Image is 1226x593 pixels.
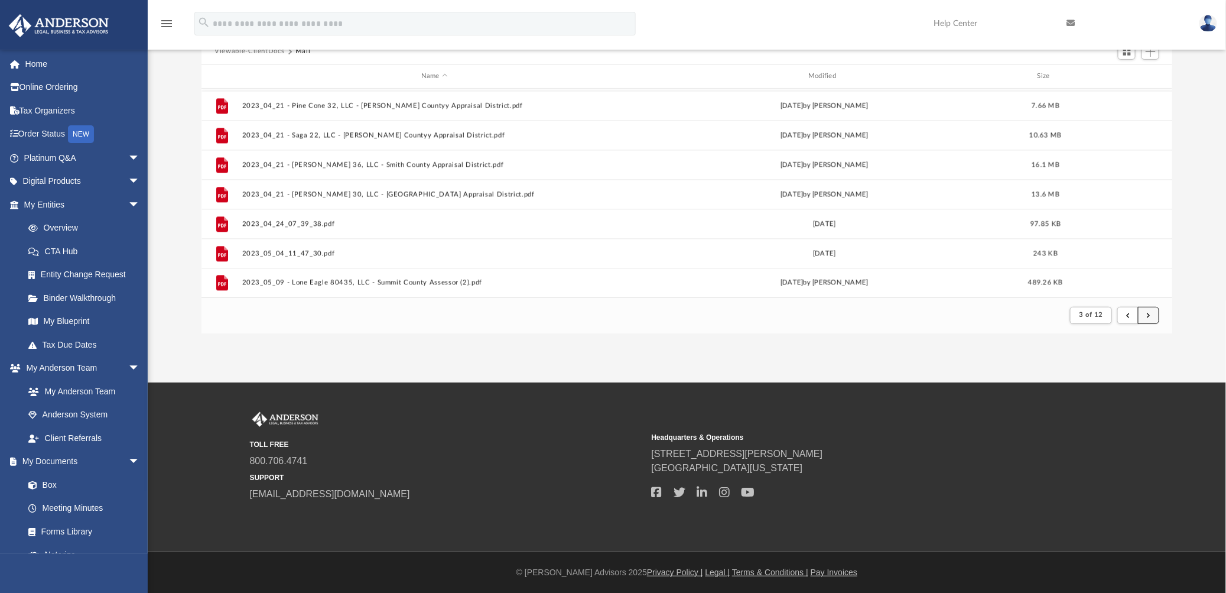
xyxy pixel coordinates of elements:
[8,76,158,99] a: Online Ordering
[17,380,146,403] a: My Anderson Team
[242,220,627,228] button: 2023_04_24_07_39_38.pdf
[652,432,1045,443] small: Headquarters & Operations
[17,497,152,520] a: Meeting Minutes
[1022,71,1069,82] div: Size
[1070,307,1112,323] button: 3 of 12
[250,456,308,466] a: 800.706.4741
[242,190,627,198] button: 2023_04_21 - [PERSON_NAME] 30, LLC - [GEOGRAPHIC_DATA] Appraisal District.pdf
[242,102,627,109] button: 2023_04_21 - Pine Cone 32, LLC - [PERSON_NAME] Countyy Appraisal District.pdf
[17,216,158,240] a: Overview
[1030,132,1062,138] span: 10.63 MB
[1075,71,1157,82] div: id
[632,71,1017,82] div: Modified
[250,472,643,483] small: SUPPORT
[17,473,146,497] a: Box
[242,161,627,168] button: 2023_04_21 - [PERSON_NAME] 36, LLC - Smith County Appraisal District.pdf
[8,99,158,122] a: Tax Organizers
[160,17,174,31] i: menu
[1079,312,1103,318] span: 3 of 12
[17,286,158,310] a: Binder Walkthrough
[242,131,627,139] button: 2023_04_21 - Saga 22, LLC - [PERSON_NAME] Countyy Appraisal District.pdf
[8,122,158,147] a: Order StatusNEW
[652,449,823,459] a: [STREET_ADDRESS][PERSON_NAME]
[732,568,808,577] a: Terms & Conditions |
[5,14,112,37] img: Anderson Advisors Platinum Portal
[647,568,703,577] a: Privacy Policy |
[128,170,152,194] span: arrow_drop_down
[8,450,152,474] a: My Documentsarrow_drop_down
[128,146,152,170] span: arrow_drop_down
[242,249,627,257] button: 2023_05_04_11_47_30.pdf
[1032,102,1059,109] span: 7.66 MB
[632,130,1017,141] div: [DATE] by [PERSON_NAME]
[8,146,158,170] a: Platinum Q&Aarrow_drop_down
[68,125,94,143] div: NEW
[207,71,236,82] div: id
[160,22,174,31] a: menu
[250,412,321,427] img: Anderson Advisors Platinum Portal
[128,357,152,381] span: arrow_drop_down
[17,403,152,427] a: Anderson System
[1032,161,1059,168] span: 16.1 MB
[17,263,158,287] a: Entity Change Request
[652,463,803,473] a: [GEOGRAPHIC_DATA][US_STATE]
[17,239,158,263] a: CTA Hub
[632,189,1017,200] div: [DATE] by [PERSON_NAME]
[17,310,152,333] a: My Blueprint
[197,16,210,29] i: search
[17,333,158,357] a: Tax Due Dates
[8,52,158,76] a: Home
[17,520,146,543] a: Forms Library
[1030,221,1061,227] span: 97.85 KB
[214,46,284,57] button: Viewable-ClientDocs
[705,568,730,577] a: Legal |
[17,426,152,450] a: Client Referrals
[632,101,1017,111] div: [DATE] by [PERSON_NAME]
[201,89,1172,297] div: grid
[295,46,311,57] button: Mail
[8,357,152,380] a: My Anderson Teamarrow_drop_down
[1118,43,1136,60] button: Switch to Grid View
[8,193,158,216] a: My Entitiesarrow_drop_down
[242,279,627,287] button: 2023_05_09 - Lone Eagle 80435, LLC - Summit County Assessor (2).pdf
[1029,280,1063,286] span: 489.26 KB
[242,71,627,82] div: Name
[1032,191,1059,197] span: 13.6 MB
[148,566,1226,579] div: © [PERSON_NAME] Advisors 2025
[250,489,410,499] a: [EMAIL_ADDRESS][DOMAIN_NAME]
[128,450,152,474] span: arrow_drop_down
[8,170,158,193] a: Digital Productsarrow_drop_down
[1033,250,1058,257] span: 243 KB
[128,193,152,217] span: arrow_drop_down
[632,219,1017,229] div: [DATE]
[250,439,643,450] small: TOLL FREE
[632,160,1017,170] div: [DATE] by [PERSON_NAME]
[632,248,1017,259] div: [DATE]
[1199,15,1217,32] img: User Pic
[1142,43,1159,60] button: Add
[17,543,152,567] a: Notarize
[632,278,1017,289] div: [DATE] by [PERSON_NAME]
[811,568,857,577] a: Pay Invoices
